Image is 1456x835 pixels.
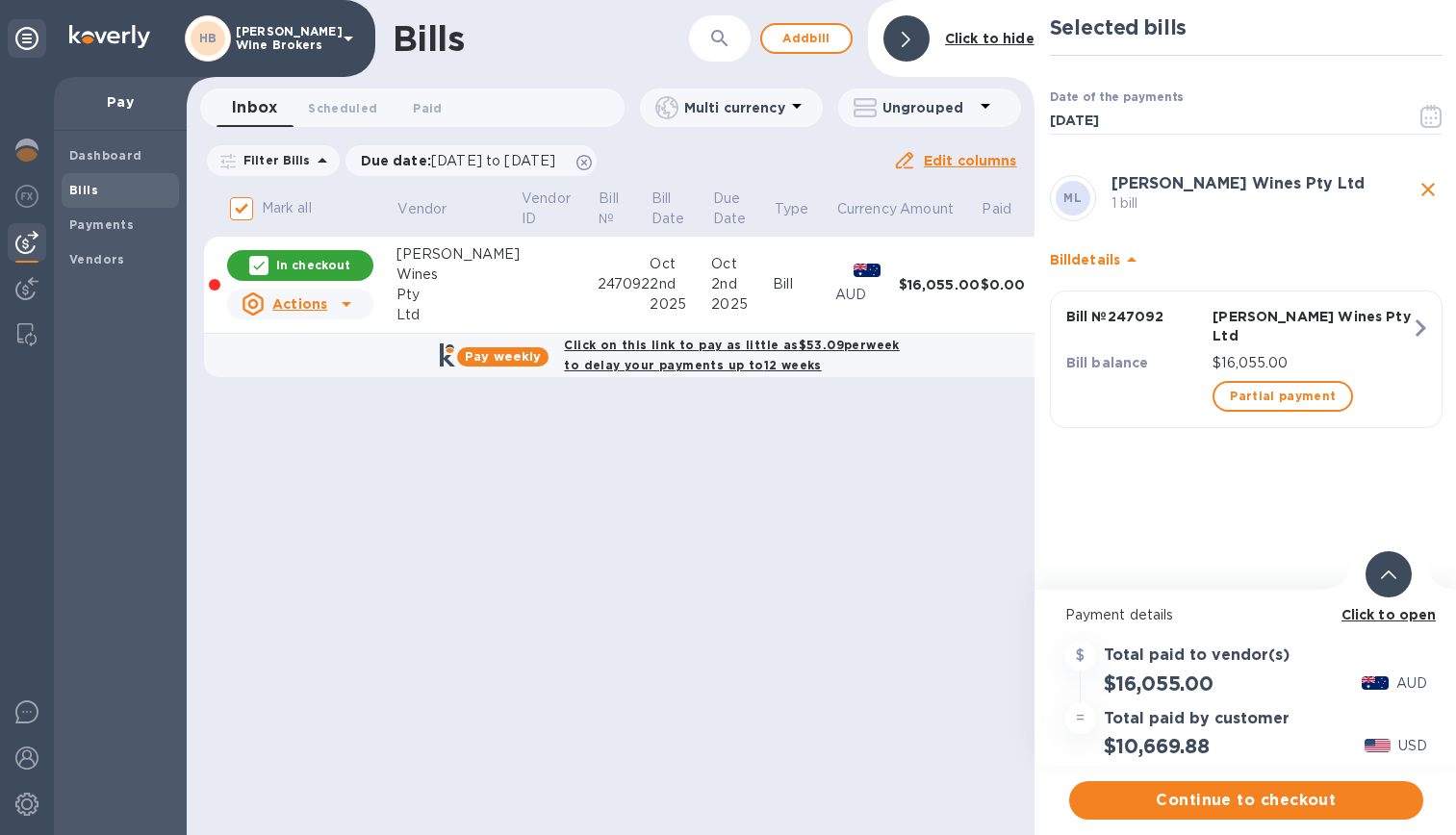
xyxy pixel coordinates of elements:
span: Scheduled [308,98,377,118]
span: Paid [982,199,1036,219]
b: Click to open [1341,607,1437,622]
b: Payments [69,217,134,232]
p: Type [775,199,809,219]
img: USD [1365,739,1391,752]
p: [PERSON_NAME] Wines Pty Ltd [1213,307,1411,345]
b: HB [199,31,217,45]
div: Due date:[DATE] to [DATE] [345,145,598,176]
b: Vendors [69,252,125,266]
p: Vendor [397,199,447,219]
img: AUD [854,264,881,277]
b: [PERSON_NAME] Wines Pty Ltd [1111,174,1365,192]
h3: Total paid to vendor(s) [1104,646,1290,665]
div: 2025 [711,294,773,315]
div: 247092 [598,274,651,294]
p: Ungrouped [882,98,974,117]
p: Amount [900,199,954,219]
p: USD [1398,736,1427,756]
strong: $ [1076,647,1085,663]
p: $16,055.00 [1213,353,1411,373]
h1: Bills [393,18,464,59]
img: AUD [1362,676,1389,690]
span: Vendor ID [522,189,596,229]
b: Bills [69,183,98,197]
p: Filter Bills [236,152,311,168]
div: Wines [396,265,521,285]
b: Click to hide [945,31,1035,46]
div: Ltd [396,305,521,325]
span: Due Date [713,189,772,229]
p: Multi currency [684,98,785,117]
div: 2nd [650,274,711,294]
p: In checkout [276,257,350,273]
img: Foreign exchange [15,185,38,208]
div: Bill [773,274,835,294]
p: Paid [982,199,1011,219]
p: AUD [835,285,898,305]
span: Bill Date [651,189,710,229]
h2: $10,669.88 [1104,734,1210,758]
span: Inbox [232,94,277,121]
p: Pay [69,92,171,112]
b: Dashboard [69,148,142,163]
p: Payment details [1065,605,1427,625]
span: Type [775,199,834,219]
div: Oct [711,254,773,274]
div: = [1065,703,1096,734]
p: AUD [1396,673,1427,694]
p: Bill № 247092 [1066,307,1206,326]
div: Billdetails [1050,229,1443,291]
span: Add bill [778,27,835,50]
b: Click on this link to pay as little as $53.09 per week to delay your payments up to 12 weeks [564,338,899,372]
p: Mark all [262,198,312,218]
h3: Total paid by customer [1104,710,1290,728]
p: Bill № [599,189,623,229]
button: Partial payment [1213,381,1353,412]
p: Currency [837,199,897,219]
b: ML [1063,190,1082,205]
h2: Selected bills [1050,15,1443,39]
button: Bill №247092[PERSON_NAME] Wines Pty LtdBill balance$16,055.00Partial payment [1050,291,1443,428]
div: [PERSON_NAME] [396,244,521,265]
div: Oct [650,254,711,274]
h2: $16,055.00 [1104,671,1213,696]
span: Continue to checkout [1085,789,1408,812]
p: Bill Date [651,189,685,229]
img: Logo [69,25,150,48]
button: Continue to checkout [1069,781,1423,820]
b: Pay weekly [465,349,541,364]
div: Unpin categories [8,19,46,58]
div: 2025 [650,294,711,315]
b: Bill details [1050,252,1120,267]
p: [PERSON_NAME] Wine Brokers [236,25,332,52]
span: Partial payment [1230,385,1336,408]
span: [DATE] to [DATE] [431,153,555,168]
button: Addbill [760,23,853,54]
div: $16,055.00 [899,275,981,294]
span: Bill № [599,189,648,229]
u: Edit columns [924,153,1017,168]
p: Due date : [361,151,566,170]
div: Pty [396,285,521,305]
span: Vendor [397,199,472,219]
button: close [1414,175,1443,204]
label: Date of the payments [1050,92,1183,104]
span: Amount [900,199,979,219]
p: Bill balance [1066,353,1206,372]
u: Actions [272,296,327,312]
span: Paid [413,98,442,118]
p: Vendor ID [522,189,571,229]
p: Due Date [713,189,747,229]
div: $0.00 [981,275,1038,294]
div: 2nd [711,274,773,294]
p: 1 bill [1111,193,1414,214]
